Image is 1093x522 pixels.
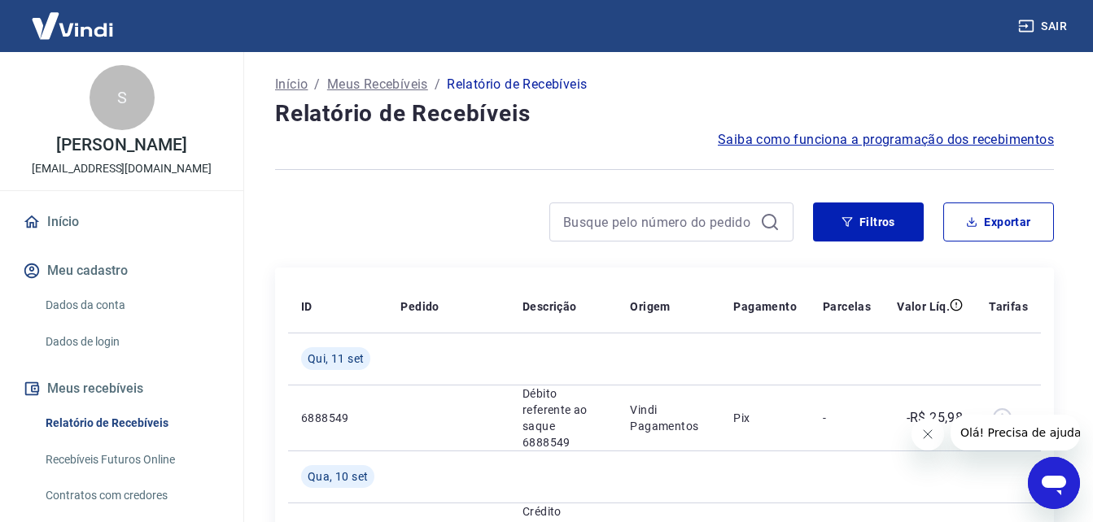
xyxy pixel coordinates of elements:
p: [PERSON_NAME] [56,137,186,154]
div: S [90,65,155,130]
p: ID [301,298,313,315]
span: Qui, 11 set [308,350,364,367]
a: Dados da conta [39,289,224,322]
a: Contratos com credores [39,479,224,512]
a: Início [275,75,308,94]
a: Recebíveis Futuros Online [39,443,224,476]
a: Meus Recebíveis [327,75,428,94]
button: Meu cadastro [20,253,224,289]
span: Qua, 10 set [308,468,368,485]
p: Origem [630,298,670,315]
p: / [435,75,440,94]
p: Pagamento [733,298,797,315]
p: Débito referente ao saque 6888549 [522,385,604,450]
p: Descrição [522,298,577,315]
p: Pix [733,410,797,426]
p: Pedido [400,298,439,315]
p: [EMAIL_ADDRESS][DOMAIN_NAME] [32,160,212,177]
iframe: Fechar mensagem [912,418,944,450]
p: Parcelas [823,298,871,315]
iframe: Mensagem da empresa [951,415,1080,450]
button: Filtros [813,202,924,241]
a: Saiba como funciona a programação dos recebimentos [718,130,1054,150]
p: -R$ 25,98 [907,408,964,428]
p: / [314,75,320,94]
button: Exportar [943,202,1054,241]
button: Sair [1015,11,1073,41]
p: Relatório de Recebíveis [447,75,587,94]
p: - [823,410,871,426]
h4: Relatório de Recebíveis [275,98,1054,130]
iframe: Botão para abrir a janela de mensagens [1028,457,1080,509]
p: Vindi Pagamentos [630,402,707,434]
p: 6888549 [301,410,374,426]
button: Meus recebíveis [20,371,224,407]
span: Olá! Precisa de ajuda? [10,11,137,24]
p: Tarifas [989,298,1028,315]
a: Dados de login [39,325,224,359]
input: Busque pelo número do pedido [563,210,754,234]
a: Relatório de Recebíveis [39,407,224,440]
a: Início [20,204,224,240]
p: Valor Líq. [897,298,950,315]
img: Vindi [20,1,125,50]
